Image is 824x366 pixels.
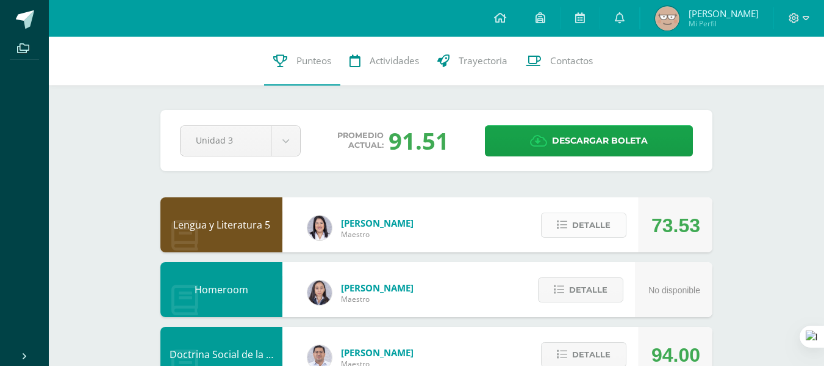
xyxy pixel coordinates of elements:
span: Trayectoria [459,54,507,67]
span: [PERSON_NAME] [689,7,759,20]
div: 73.53 [651,198,700,253]
span: Actividades [370,54,419,67]
span: Maestro [341,294,414,304]
img: a2f95568c6cbeebfa5626709a5edd4e5.png [655,6,679,31]
a: Trayectoria [428,37,517,86]
span: Mi Perfil [689,18,759,29]
div: Homeroom [160,262,282,317]
span: [PERSON_NAME] [341,282,414,294]
span: Contactos [550,54,593,67]
div: Lengua y Literatura 5 [160,197,282,252]
a: Punteos [264,37,340,86]
button: Detalle [541,213,626,238]
span: Unidad 3 [196,126,256,155]
a: Descargar boleta [485,125,693,156]
a: Actividades [340,37,428,86]
a: Unidad 3 [181,126,300,156]
span: Detalle [572,343,611,366]
span: Punteos [296,54,331,67]
a: Contactos [517,37,602,86]
img: 35694fb3d471466e11a043d39e0d13e5.png [307,280,332,305]
span: Promedio actual: [337,131,384,150]
span: [PERSON_NAME] [341,346,414,359]
button: Detalle [538,277,623,302]
span: Descargar boleta [552,126,648,156]
div: 91.51 [389,125,449,156]
span: [PERSON_NAME] [341,217,414,229]
img: fd1196377973db38ffd7ffd912a4bf7e.png [307,216,332,240]
span: No disponible [648,285,700,295]
span: Detalle [572,214,611,236]
span: Detalle [569,279,607,301]
span: Maestro [341,229,414,240]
